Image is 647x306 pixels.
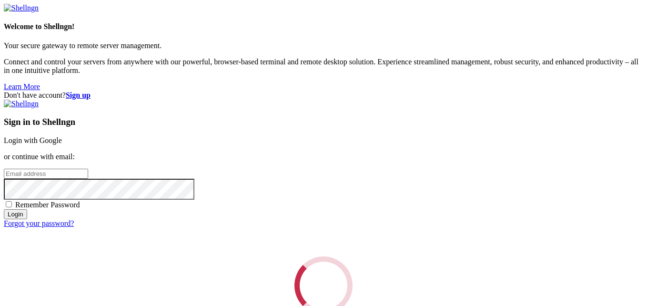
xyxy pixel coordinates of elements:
[4,209,27,219] input: Login
[4,136,62,144] a: Login with Google
[6,201,12,207] input: Remember Password
[4,91,643,100] div: Don't have account?
[66,91,91,99] a: Sign up
[4,4,39,12] img: Shellngn
[4,41,643,50] p: Your secure gateway to remote server management.
[4,219,74,227] a: Forgot your password?
[4,22,643,31] h4: Welcome to Shellngn!
[4,82,40,91] a: Learn More
[4,153,643,161] p: or continue with email:
[4,100,39,108] img: Shellngn
[15,201,80,209] span: Remember Password
[4,58,643,75] p: Connect and control your servers from anywhere with our powerful, browser-based terminal and remo...
[4,117,643,127] h3: Sign in to Shellngn
[4,169,88,179] input: Email address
